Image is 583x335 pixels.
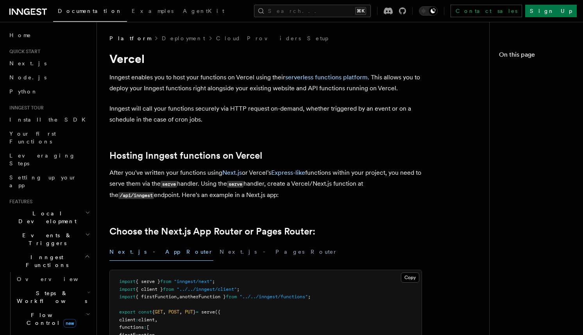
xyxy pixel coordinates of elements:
[14,289,87,305] span: Steps & Workflows
[178,2,229,21] a: AgentKit
[174,279,212,284] span: "inngest/next"
[9,74,46,81] span: Node.js
[6,48,40,55] span: Quick start
[163,287,174,292] span: from
[237,287,240,292] span: ;
[212,279,215,284] span: ;
[144,324,147,330] span: :
[14,311,86,327] span: Flow Control
[177,287,237,292] span: "../../inngest/client"
[6,170,92,192] a: Setting up your app
[499,50,574,63] h4: On this page
[6,149,92,170] a: Leveraging Steps
[14,286,92,308] button: Steps & Workflows
[227,181,243,188] code: serve
[136,294,177,299] span: { firstFunction
[119,317,136,322] span: client
[53,2,127,22] a: Documentation
[6,228,92,250] button: Events & Triggers
[168,309,179,315] span: POST
[6,210,85,225] span: Local Development
[451,5,522,17] a: Contact sales
[215,309,220,315] span: ({
[9,60,46,66] span: Next.js
[185,309,193,315] span: PUT
[196,309,199,315] span: =
[271,169,305,176] a: Express-like
[285,73,368,81] a: serverless functions platform
[9,131,56,145] span: Your first Functions
[6,105,44,111] span: Inngest tour
[109,72,422,94] p: Inngest enables you to host your functions on Vercel using their . This allows you to deploy your...
[138,317,155,322] span: client
[138,309,152,315] span: const
[9,88,38,95] span: Python
[163,309,166,315] span: ,
[119,324,144,330] span: functions
[525,5,577,17] a: Sign Up
[136,317,138,322] span: :
[419,6,438,16] button: Toggle dark mode
[240,294,308,299] span: "../../inngest/functions"
[136,287,163,292] span: { client }
[118,192,154,199] code: /api/inngest
[119,279,136,284] span: import
[119,287,136,292] span: import
[119,294,136,299] span: import
[355,7,366,15] kbd: ⌘K
[162,34,205,42] a: Deployment
[109,226,315,237] a: Choose the Next.js App Router or Pages Router:
[14,308,92,330] button: Flow Controlnew
[152,309,155,315] span: {
[109,167,422,201] p: After you've written your functions using or Vercel's functions within your project, you need to ...
[6,253,84,269] span: Inngest Functions
[220,243,338,261] button: Next.js - Pages Router
[177,294,179,299] span: ,
[201,309,215,315] span: serve
[6,28,92,42] a: Home
[6,199,32,205] span: Features
[14,272,92,286] a: Overview
[58,8,122,14] span: Documentation
[17,276,97,282] span: Overview
[308,294,311,299] span: ;
[136,279,160,284] span: { serve }
[6,250,92,272] button: Inngest Functions
[9,174,77,188] span: Setting up your app
[193,309,196,315] span: }
[109,103,422,125] p: Inngest will call your functions securely via HTTP request on-demand, whether triggered by an eve...
[6,231,85,247] span: Events & Triggers
[155,309,163,315] span: GET
[109,150,262,161] a: Hosting Inngest functions on Vercel
[109,243,213,261] button: Next.js - App Router
[9,31,31,39] span: Home
[147,324,149,330] span: [
[119,309,136,315] span: export
[6,206,92,228] button: Local Development
[226,294,237,299] span: from
[155,317,157,322] span: ,
[9,152,75,167] span: Leveraging Steps
[179,309,182,315] span: ,
[63,319,76,328] span: new
[216,34,328,42] a: Cloud Providers Setup
[6,113,92,127] a: Install the SDK
[6,56,92,70] a: Next.js
[160,279,171,284] span: from
[222,169,242,176] a: Next.js
[254,5,371,17] button: Search...⌘K
[161,181,177,188] code: serve
[9,116,90,123] span: Install the SDK
[6,84,92,99] a: Python
[401,272,419,283] button: Copy
[109,52,422,66] h1: Vercel
[6,70,92,84] a: Node.js
[109,34,151,42] span: Platform
[127,2,178,21] a: Examples
[183,8,224,14] span: AgentKit
[6,127,92,149] a: Your first Functions
[132,8,173,14] span: Examples
[179,294,226,299] span: anotherFunction }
